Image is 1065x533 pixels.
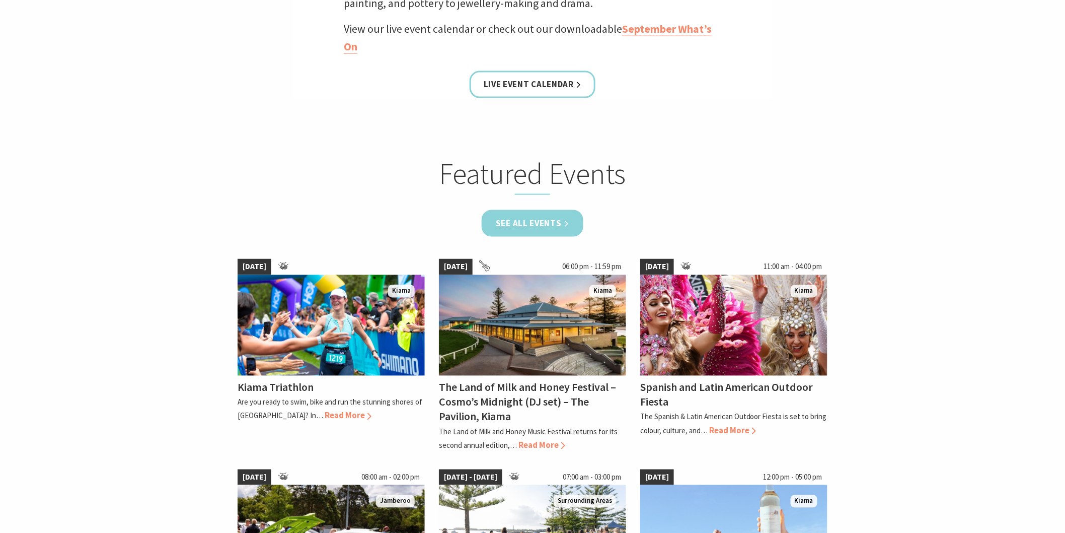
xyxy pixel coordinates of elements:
a: See all Events [482,210,583,237]
span: Read More [518,440,565,451]
span: 11:00 am - 04:00 pm [759,259,827,275]
span: 08:00 am - 02:00 pm [356,470,425,486]
span: [DATE] [640,259,674,275]
span: Jamberoo [376,495,415,508]
span: [DATE] [439,259,473,275]
p: Are you ready to swim, bike and run the stunning shores of [GEOGRAPHIC_DATA]? In… [238,397,422,421]
h4: The Land of Milk and Honey Festival – Cosmo’s Midnight (DJ set) – The Pavilion, Kiama [439,380,616,424]
h4: Kiama Triathlon [238,380,314,394]
p: View our live event calendar or check out our downloadable [344,20,721,55]
span: Read More [325,410,371,421]
span: [DATE] [640,470,674,486]
span: [DATE] [238,259,271,275]
img: Land of Milk an Honey Festival [439,275,626,376]
span: [DATE] [238,470,271,486]
span: 06:00 pm - 11:59 pm [557,259,626,275]
h4: Spanish and Latin American Outdoor Fiesta [640,380,813,409]
a: [DATE] kiamatriathlon Kiama Kiama Triathlon Are you ready to swim, bike and run the stunning shor... [238,259,425,452]
span: Kiama [791,495,817,508]
span: 12:00 pm - 05:00 pm [758,470,827,486]
span: Surrounding Areas [554,495,616,508]
p: The Land of Milk and Honey Music Festival returns for its second annual edition,… [439,427,618,450]
span: Kiama [589,285,616,298]
span: Kiama [388,285,415,298]
a: [DATE] 06:00 pm - 11:59 pm Land of Milk an Honey Festival Kiama The Land of Milk and Honey Festiv... [439,259,626,452]
img: kiamatriathlon [238,275,425,376]
span: Read More [709,425,756,436]
span: Kiama [791,285,817,298]
span: 07:00 am - 03:00 pm [558,470,626,486]
h2: Featured Events [335,156,730,195]
p: The Spanish & Latin American Outdoor Fiesta is set to bring colour, culture, and… [640,412,827,435]
a: Live Event Calendar [470,71,595,98]
a: [DATE] 11:00 am - 04:00 pm Dancers in jewelled pink and silver costumes with feathers, holding th... [640,259,827,452]
img: Dancers in jewelled pink and silver costumes with feathers, holding their hands up while smiling [640,275,827,376]
span: [DATE] - [DATE] [439,470,502,486]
